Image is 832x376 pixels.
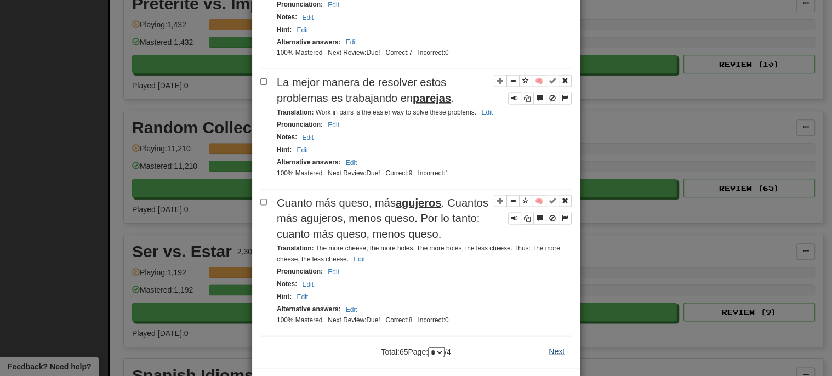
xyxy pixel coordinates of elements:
[277,38,340,46] strong: Alternative answers :
[299,12,317,24] button: Edit
[277,244,560,263] small: The more cheese, the more holes. The more holes, the less cheese. Thus: The more cheese, the less...
[277,109,314,116] strong: Translation :
[415,48,451,58] li: Incorrect: 0
[293,291,311,303] button: Edit
[343,157,361,169] button: Edit
[343,304,361,316] button: Edit
[494,195,572,225] div: Sentence controls
[508,213,572,225] div: Sentence controls
[383,169,415,178] li: Correct: 9
[293,24,311,36] button: Edit
[532,75,546,87] button: 🧠
[274,316,325,325] li: 100% Mastered
[324,119,343,131] button: Edit
[277,267,323,275] strong: Pronunciation :
[277,280,297,288] strong: Notes :
[478,106,496,118] button: Edit
[325,169,383,178] li: Next Review:
[277,26,292,33] strong: Hint :
[277,109,496,116] small: Work in pairs is the easier way to solve these problems.
[413,92,451,104] u: parejas
[274,48,325,58] li: 100% Mastered
[383,48,415,58] li: Correct: 7
[508,93,572,105] div: Sentence controls
[277,121,323,128] strong: Pronunciation :
[415,316,451,325] li: Incorrect: 0
[299,132,317,144] button: Edit
[277,158,340,166] strong: Alternative answers :
[299,278,317,290] button: Edit
[277,305,340,313] strong: Alternative answers :
[350,253,368,265] button: Edit
[277,1,323,8] strong: Pronunciation :
[277,146,292,153] strong: Hint :
[542,342,572,361] button: Next
[396,197,441,209] u: agujeros
[277,133,297,141] strong: Notes :
[361,342,470,357] div: Total: 65 Page: / 4
[325,48,383,58] li: Next Review:
[277,197,488,240] span: Cuanto más queso, más . Cuantos más agujeros, menos queso. Por lo tanto: cuanto más queso, menos ...
[366,316,380,324] span: 2025-09-17
[494,75,572,105] div: Sentence controls
[325,316,383,325] li: Next Review:
[277,76,454,104] span: La mejor manera de resolver estos problemas es trabajando en .
[366,49,380,56] span: 2025-09-17
[277,13,297,21] strong: Notes :
[324,266,343,278] button: Edit
[293,144,311,156] button: Edit
[415,169,451,178] li: Incorrect: 1
[277,293,292,300] strong: Hint :
[277,244,314,252] strong: Translation :
[532,195,546,207] button: 🧠
[366,169,380,177] span: 2025-09-17
[383,316,415,325] li: Correct: 8
[274,169,325,178] li: 100% Mastered
[343,36,361,48] button: Edit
